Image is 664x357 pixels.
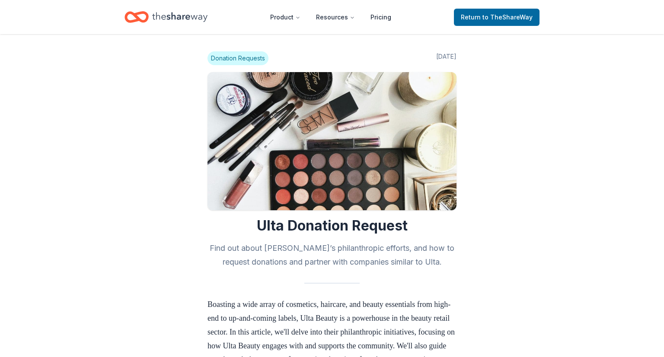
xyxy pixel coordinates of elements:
[124,7,207,27] a: Home
[207,72,456,210] img: Image for Ulta Donation Request
[263,9,307,26] button: Product
[482,13,533,21] span: to TheShareWay
[263,7,398,27] nav: Main
[454,9,539,26] a: Returnto TheShareWay
[207,217,456,234] h1: Ulta Donation Request
[309,9,362,26] button: Resources
[207,51,268,65] span: Donation Requests
[461,12,533,22] span: Return
[436,51,456,65] span: [DATE]
[207,241,456,269] h2: Find out about [PERSON_NAME]’s philanthropic efforts, and how to request donations and partner wi...
[364,9,398,26] a: Pricing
